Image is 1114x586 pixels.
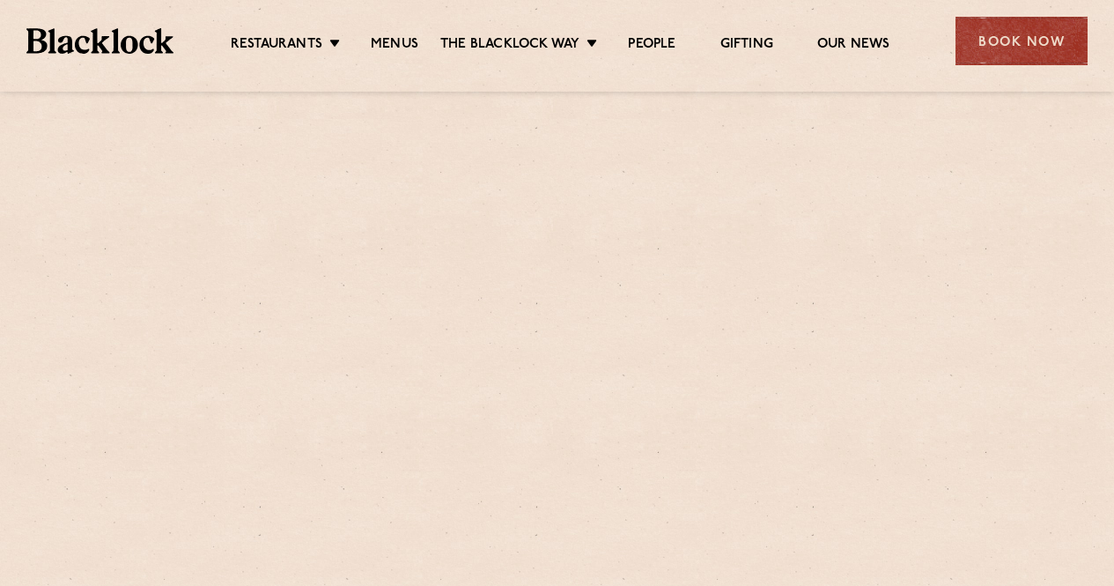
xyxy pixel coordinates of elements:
[720,36,773,56] a: Gifting
[817,36,890,56] a: Our News
[955,17,1088,65] div: Book Now
[628,36,675,56] a: People
[440,36,579,56] a: The Blacklock Way
[371,36,418,56] a: Menus
[26,28,173,53] img: BL_Textured_Logo-footer-cropped.svg
[231,36,322,56] a: Restaurants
